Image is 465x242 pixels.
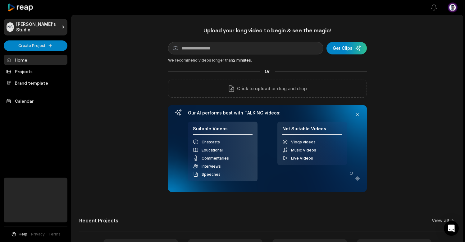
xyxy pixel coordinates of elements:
[16,21,58,33] p: [PERSON_NAME]'s Studio
[432,217,449,224] a: View all
[291,156,313,161] span: Live Videos
[202,164,221,169] span: Interviews
[4,55,67,65] a: Home
[260,68,275,75] span: Or
[270,85,307,92] p: or drag and drop
[4,96,67,106] a: Calendar
[31,231,45,237] a: Privacy
[291,148,316,152] span: Music Videos
[202,140,220,144] span: Chatcasts
[237,85,270,92] span: Click to upload
[168,58,367,63] div: We recommend videos longer than .
[7,22,14,32] div: NS
[282,126,342,135] h4: Not Suitable Videos
[4,78,67,88] a: Brand template
[202,172,221,177] span: Speeches
[233,58,251,63] span: 2 minutes
[291,140,316,144] span: Vlogs videos
[168,27,367,34] h1: Upload your long video to begin & see the magic!
[4,40,67,51] button: Create Project
[444,221,459,236] div: Open Intercom Messenger
[79,217,118,224] h2: Recent Projects
[193,126,253,135] h4: Suitable Videos
[188,110,347,116] h3: Our AI performs best with TALKING videos:
[48,231,61,237] a: Terms
[202,148,223,152] span: Educational
[202,156,229,161] span: Commentaries
[4,66,67,77] a: Projects
[19,231,27,237] span: Help
[326,42,367,54] button: Get Clips
[11,231,27,237] button: Help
